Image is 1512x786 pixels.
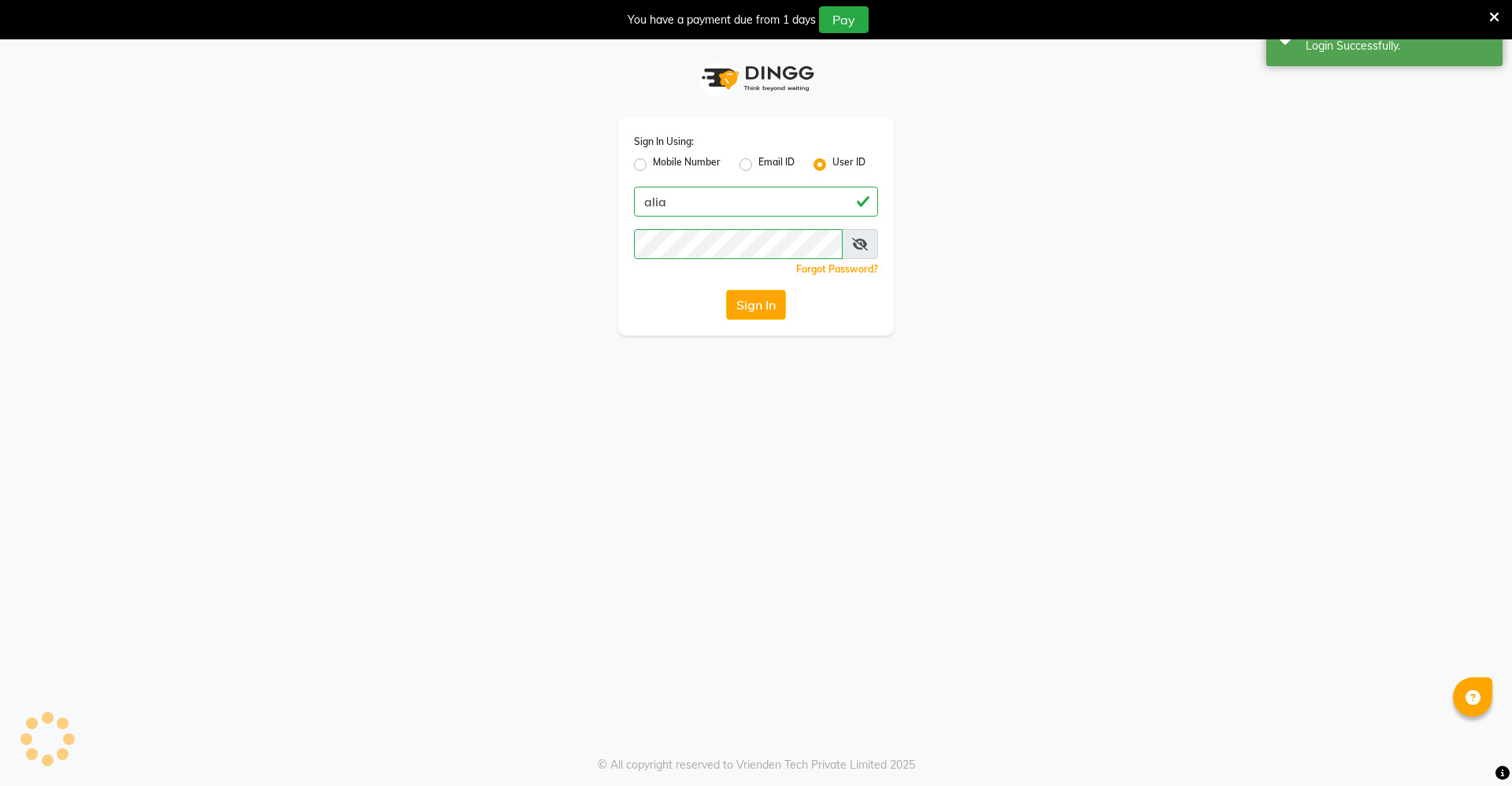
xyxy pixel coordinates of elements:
[653,155,721,174] label: Mobile Number
[1306,38,1491,54] div: Login Successfully.
[796,263,878,275] a: Forgot Password?
[634,229,843,259] input: Username
[634,187,878,217] input: Username
[758,155,795,174] label: Email ID
[1446,723,1496,770] iframe: chat widget
[693,55,819,102] img: logo1.svg
[726,290,786,320] button: Sign In
[628,12,816,28] div: You have a payment due from 1 days
[832,155,865,174] label: User ID
[634,135,694,149] label: Sign In Using:
[819,6,869,33] button: Pay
